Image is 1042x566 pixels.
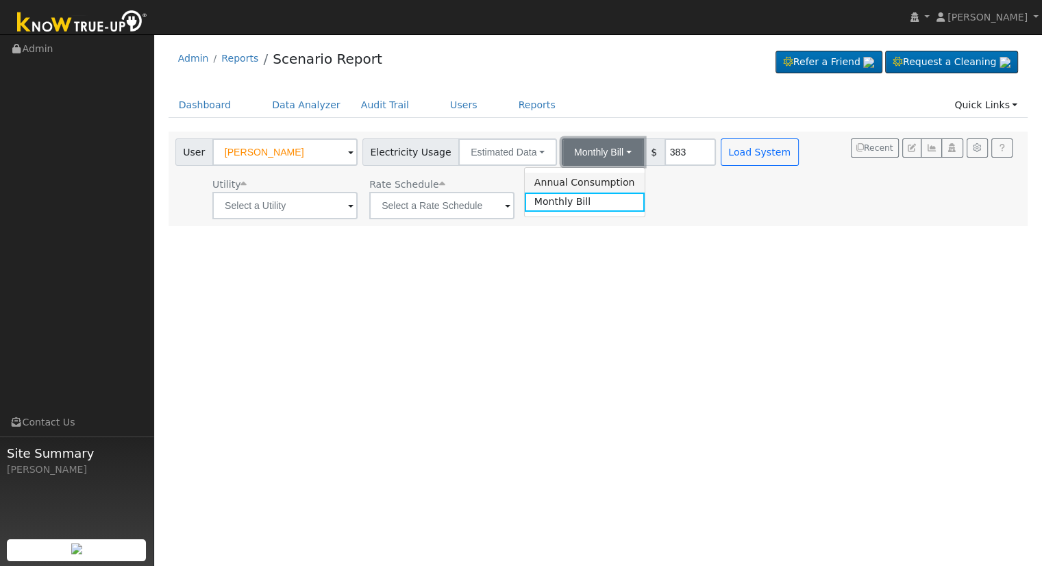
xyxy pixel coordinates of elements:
[941,138,963,158] button: Login As
[508,93,566,118] a: Reports
[967,138,988,158] button: Settings
[10,8,154,38] img: Know True-Up
[921,138,942,158] button: Multi-Series Graph
[178,53,209,64] a: Admin
[212,192,358,219] input: Select a Utility
[947,12,1028,23] span: [PERSON_NAME]
[721,138,799,166] button: Load System
[458,138,557,166] button: Estimated Data
[71,543,82,554] img: retrieve
[7,444,147,463] span: Site Summary
[902,138,921,158] button: Edit User
[212,177,358,192] div: Utility
[643,138,665,166] span: $
[863,57,874,68] img: retrieve
[362,138,459,166] span: Electricity Usage
[262,93,351,118] a: Data Analyzer
[885,51,1018,74] a: Request a Cleaning
[273,51,382,67] a: Scenario Report
[351,93,419,118] a: Audit Trail
[944,93,1028,118] a: Quick Links
[169,93,242,118] a: Dashboard
[175,138,213,166] span: User
[369,179,445,190] span: Alias: None
[1000,57,1010,68] img: retrieve
[991,138,1013,158] a: Help Link
[212,138,358,166] input: Select a User
[776,51,882,74] a: Refer a Friend
[851,138,899,158] button: Recent
[440,93,488,118] a: Users
[525,173,645,192] a: Annual Consumption
[221,53,258,64] a: Reports
[562,138,644,166] button: Monthly Bill
[7,463,147,477] div: [PERSON_NAME]
[369,192,514,219] input: Select a Rate Schedule
[525,193,645,212] a: Monthly Bill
